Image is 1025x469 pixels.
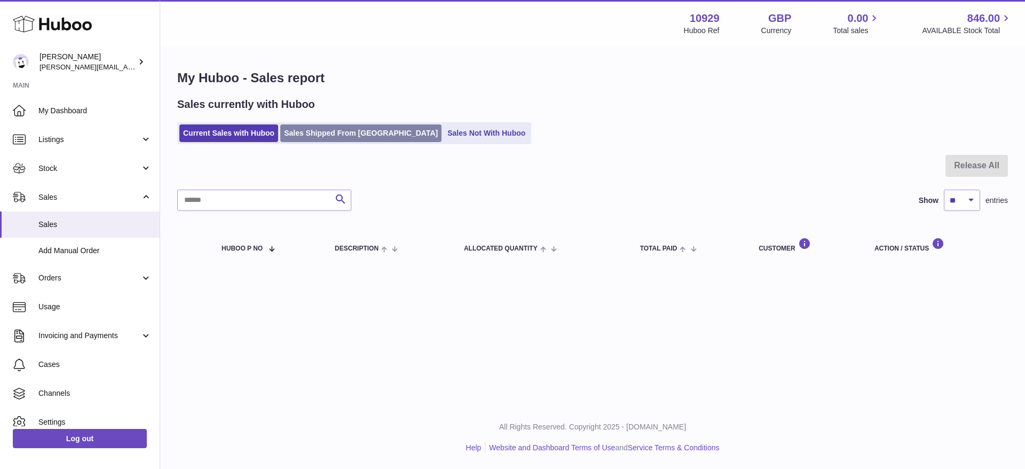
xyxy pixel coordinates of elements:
[38,388,152,398] span: Channels
[38,192,140,202] span: Sales
[690,11,720,26] strong: 10929
[874,238,997,252] div: Action / Status
[335,245,379,252] span: Description
[38,246,152,256] span: Add Manual Order
[177,69,1008,87] h1: My Huboo - Sales report
[40,62,214,71] span: [PERSON_NAME][EMAIL_ADDRESS][DOMAIN_NAME]
[177,97,315,112] h2: Sales currently with Huboo
[833,11,880,36] a: 0.00 Total sales
[464,245,538,252] span: ALLOCATED Quantity
[280,124,441,142] a: Sales Shipped From [GEOGRAPHIC_DATA]
[38,135,140,145] span: Listings
[38,302,152,312] span: Usage
[684,26,720,36] div: Huboo Ref
[444,124,529,142] a: Sales Not With Huboo
[13,429,147,448] a: Log out
[169,422,1016,432] p: All Rights Reserved. Copyright 2025 - [DOMAIN_NAME]
[38,359,152,370] span: Cases
[759,238,853,252] div: Customer
[919,196,939,206] label: Show
[38,106,152,116] span: My Dashboard
[761,26,792,36] div: Currency
[222,245,263,252] span: Huboo P no
[38,220,152,230] span: Sales
[985,196,1008,206] span: entries
[38,163,140,174] span: Stock
[628,443,720,452] a: Service Terms & Conditions
[40,52,136,72] div: [PERSON_NAME]
[179,124,278,142] a: Current Sales with Huboo
[922,26,1012,36] span: AVAILABLE Stock Total
[640,245,677,252] span: Total paid
[38,331,140,341] span: Invoicing and Payments
[848,11,869,26] span: 0.00
[489,443,615,452] a: Website and Dashboard Terms of Use
[833,26,880,36] span: Total sales
[38,273,140,283] span: Orders
[967,11,1000,26] span: 846.00
[922,11,1012,36] a: 846.00 AVAILABLE Stock Total
[466,443,482,452] a: Help
[768,11,791,26] strong: GBP
[13,54,29,70] img: thomas@otesports.co.uk
[485,443,719,453] li: and
[38,417,152,427] span: Settings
